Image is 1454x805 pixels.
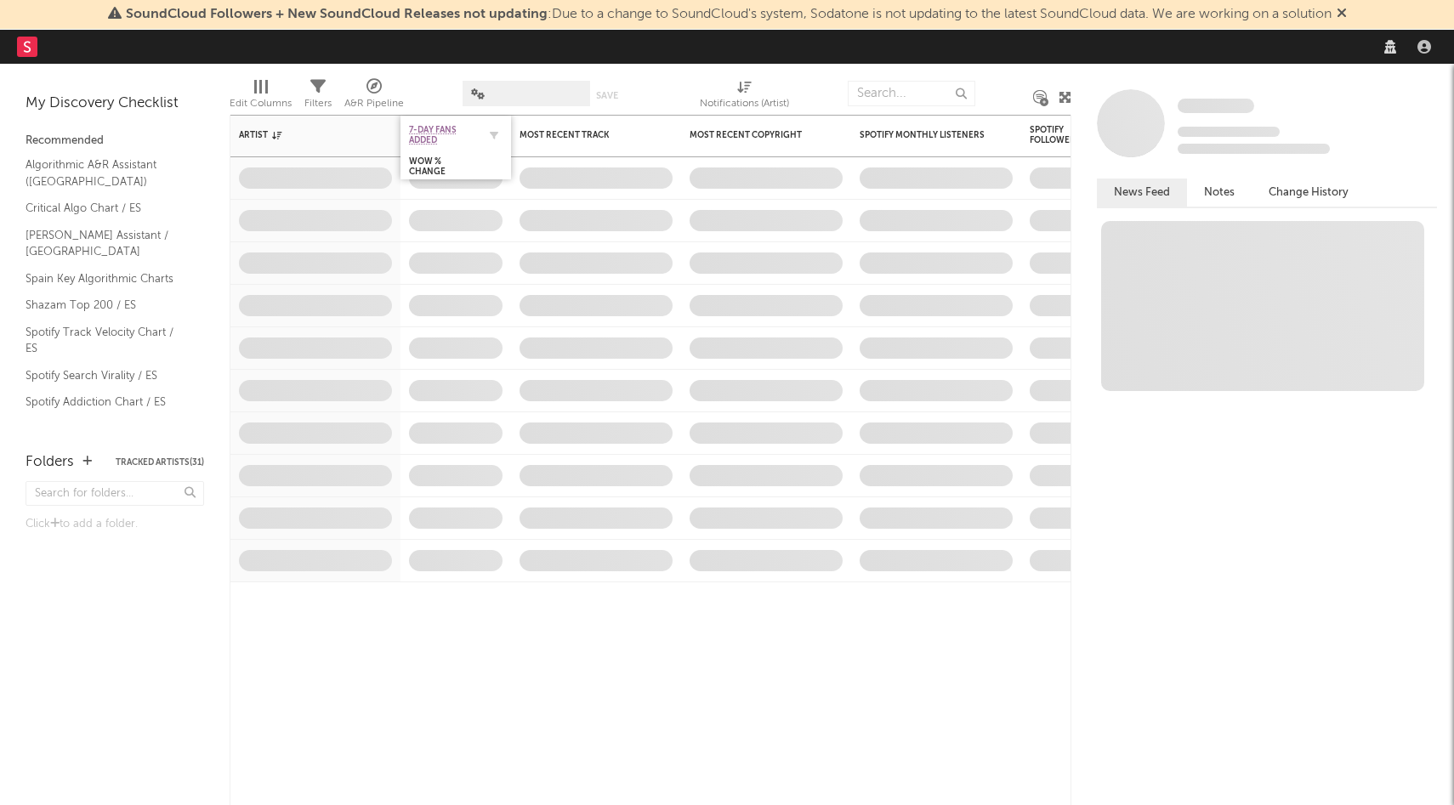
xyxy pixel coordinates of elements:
[26,323,187,358] a: Spotify Track Velocity Chart / ES
[1337,8,1347,21] span: Dismiss
[1097,179,1187,207] button: News Feed
[409,156,477,177] div: WoW % Change
[1187,179,1252,207] button: Notes
[26,226,187,261] a: [PERSON_NAME] Assistant / [GEOGRAPHIC_DATA]
[26,452,74,473] div: Folders
[700,72,789,122] div: Notifications (Artist)
[860,130,987,140] div: Spotify Monthly Listeners
[304,94,332,114] div: Filters
[230,94,292,114] div: Edit Columns
[26,199,187,218] a: Critical Algo Chart / ES
[126,8,548,21] span: SoundCloud Followers + New SoundCloud Releases not updating
[26,156,187,190] a: Algorithmic A&R Assistant ([GEOGRAPHIC_DATA])
[596,91,618,100] button: Save
[690,130,817,140] div: Most Recent Copyright
[230,72,292,122] div: Edit Columns
[848,81,975,106] input: Search...
[239,130,366,140] div: Artist
[126,8,1332,21] span: : Due to a change to SoundCloud's system, Sodatone is not updating to the latest SoundCloud data....
[700,94,789,114] div: Notifications (Artist)
[344,94,404,114] div: A&R Pipeline
[26,296,187,315] a: Shazam Top 200 / ES
[409,125,477,145] span: 7-Day Fans Added
[486,127,503,144] button: Filter by 7-Day Fans Added
[26,269,187,288] a: Spain Key Algorithmic Charts
[1178,144,1330,154] span: 0 fans last week
[26,514,204,535] div: Click to add a folder.
[1178,127,1280,137] span: Tracking Since: [DATE]
[26,393,187,411] a: Spotify Addiction Chart / ES
[26,94,204,114] div: My Discovery Checklist
[304,72,332,122] div: Filters
[26,481,204,506] input: Search for folders...
[1252,179,1366,207] button: Change History
[26,131,204,151] div: Recommended
[1178,99,1254,113] span: Some Artist
[26,366,187,385] a: Spotify Search Virality / ES
[344,72,404,122] div: A&R Pipeline
[520,130,647,140] div: Most Recent Track
[26,420,187,455] a: TikTok Videos Assistant / [GEOGRAPHIC_DATA]
[1178,98,1254,115] a: Some Artist
[116,458,204,467] button: Tracked Artists(31)
[1030,125,1089,145] div: Spotify Followers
